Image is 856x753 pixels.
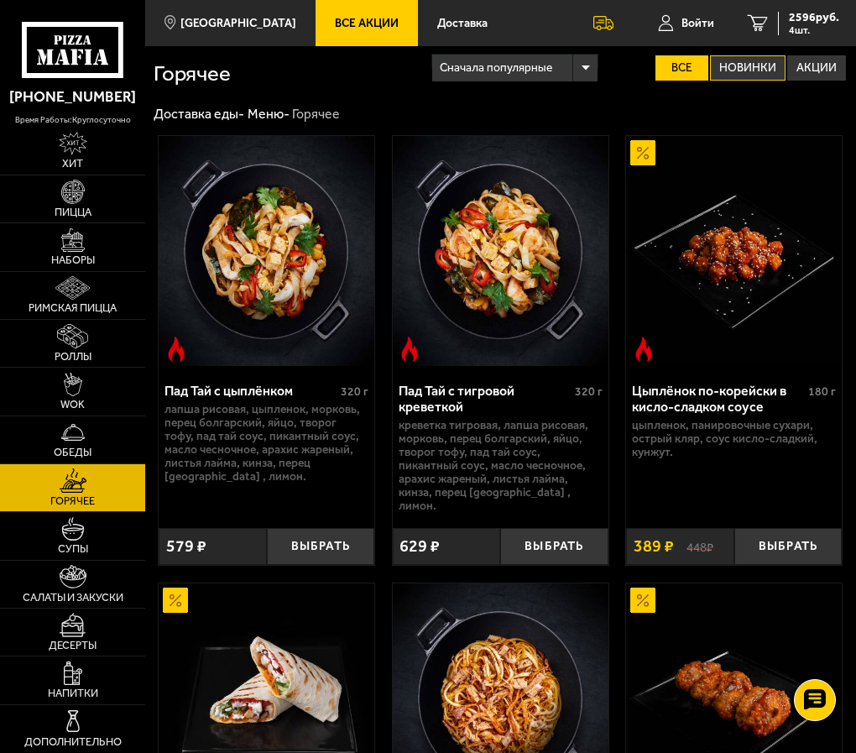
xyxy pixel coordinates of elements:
span: Напитки [48,688,98,699]
span: Римская пицца [29,303,117,314]
span: 4 шт. [789,25,839,35]
div: Пад Тай с цыплёнком [164,383,337,399]
div: Цыплёнок по-корейски в кисло-сладком соусе [632,383,804,415]
span: 320 г [341,384,368,399]
span: Салаты и закуски [23,593,123,604]
span: [GEOGRAPHIC_DATA] [180,18,296,29]
h1: Горячее [154,63,431,85]
span: Наборы [51,255,95,266]
img: Острое блюдо [631,337,656,362]
p: креветка тигровая, лапша рисовая, морковь, перец болгарский, яйцо, творог тофу, пад тай соус, пик... [399,419,603,513]
button: Выбрать [267,528,374,565]
button: Выбрать [500,528,608,565]
span: Доставка [437,18,488,29]
p: лапша рисовая, цыпленок, морковь, перец болгарский, яйцо, творог тофу, пад тай соус, пикантный со... [164,403,368,484]
a: АкционныйОстрое блюдоЦыплёнок по-корейски в кисло-сладком соусе [626,136,842,366]
img: Акционный [630,588,655,613]
span: 180 г [808,384,836,399]
a: Доставка еды- [154,106,244,122]
p: цыпленок, панировочные сухари, острый кляр, Соус кисло-сладкий, кунжут. [632,419,836,459]
span: 389 ₽ [634,538,674,555]
img: Цыплёнок по-корейски в кисло-сладком соусе [626,136,842,366]
span: 2596 руб. [789,12,839,24]
span: Хит [62,159,83,170]
span: WOK [60,400,85,410]
span: Супы [58,544,88,555]
s: 448 ₽ [686,539,713,554]
span: Сначала популярные [440,52,552,84]
div: Пад Тай с тигровой креветкой [399,383,571,415]
label: Все [655,55,708,81]
img: Акционный [163,588,188,613]
span: Горячее [50,496,95,507]
span: 629 ₽ [399,538,440,555]
label: Акции [787,55,846,81]
img: Острое блюдо [397,337,422,362]
span: Все Акции [335,18,399,29]
img: Пад Тай с цыплёнком [159,136,374,366]
button: Выбрать [734,528,842,565]
span: Дополнительно [24,737,122,748]
span: Роллы [55,352,91,363]
span: 579 ₽ [166,538,206,555]
span: Войти [681,18,714,29]
span: Пицца [55,207,91,218]
img: Акционный [630,140,655,165]
a: Острое блюдоПад Тай с тигровой креветкой [393,136,608,366]
span: Обеды [54,447,91,458]
img: Пад Тай с тигровой креветкой [393,136,608,366]
div: Горячее [292,106,340,123]
a: Меню- [248,106,290,122]
span: Десерты [49,641,97,651]
label: Новинки [710,55,786,81]
a: Острое блюдоПад Тай с цыплёнком [159,136,374,366]
img: Острое блюдо [164,337,189,362]
span: 320 г [575,384,603,399]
